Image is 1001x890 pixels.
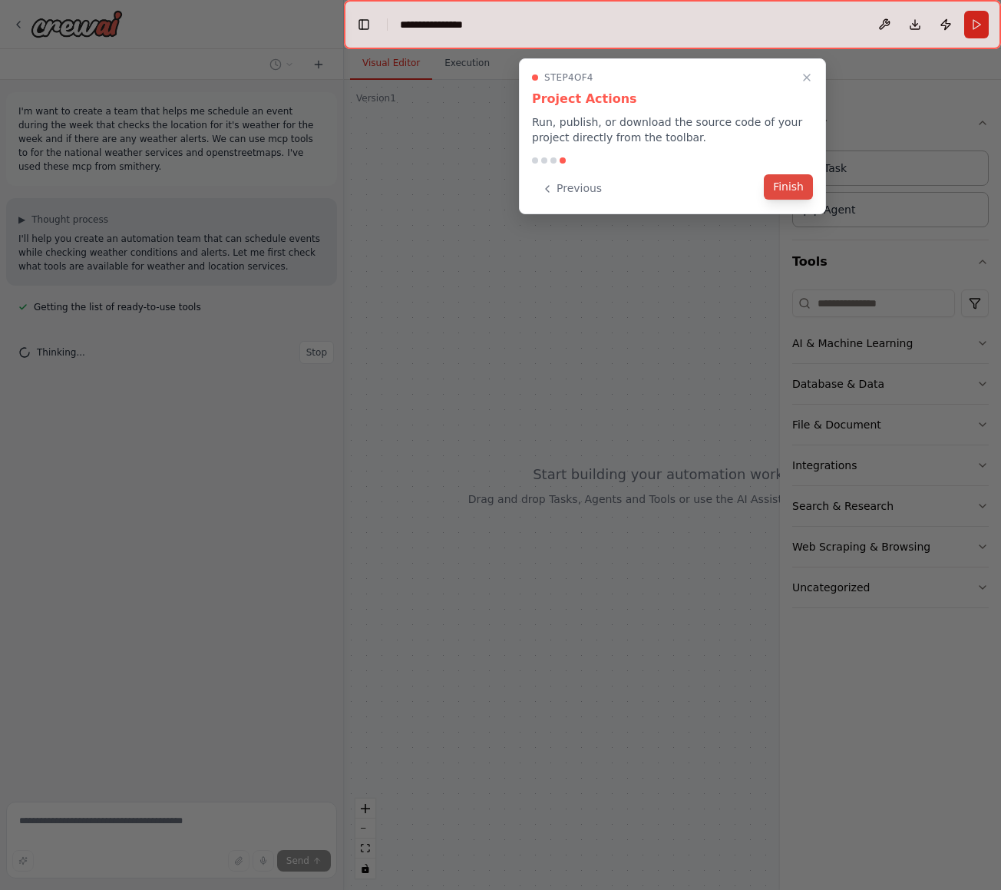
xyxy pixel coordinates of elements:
[544,71,593,84] span: Step 4 of 4
[353,14,375,35] button: Hide left sidebar
[532,90,813,108] h3: Project Actions
[764,174,813,200] button: Finish
[798,68,816,87] button: Close walkthrough
[532,176,611,201] button: Previous
[532,114,813,145] p: Run, publish, or download the source code of your project directly from the toolbar.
